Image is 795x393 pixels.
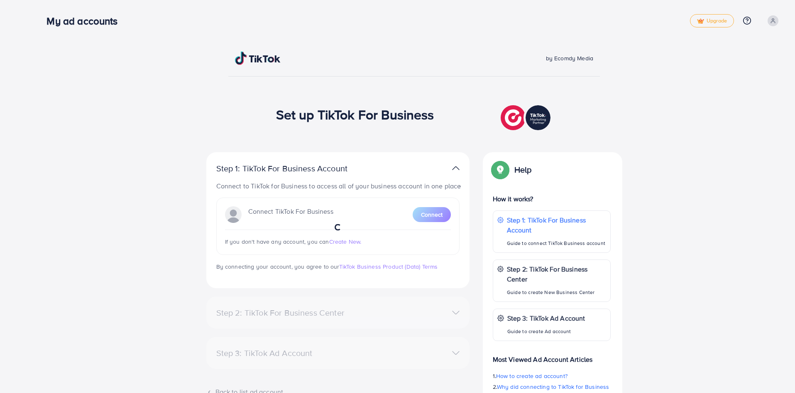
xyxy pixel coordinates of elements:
span: Upgrade [697,18,727,24]
p: Step 1: TikTok For Business Account [216,163,374,173]
h3: My ad accounts [46,15,124,27]
img: TikTok partner [501,103,553,132]
p: Guide to connect TikTok Business account [507,238,606,248]
p: How it works? [493,194,611,204]
span: by Ecomdy Media [546,54,593,62]
img: Popup guide [493,162,508,177]
a: tickUpgrade [690,14,734,27]
img: tick [697,18,704,24]
img: TikTok [235,52,281,65]
p: Guide to create New Business Center [507,287,606,297]
p: Most Viewed Ad Account Articles [493,348,611,364]
img: TikTok partner [452,162,460,174]
p: Step 2: TikTok For Business Center [507,264,606,284]
p: Guide to create Ad account [507,326,585,336]
span: How to create ad account? [496,372,568,380]
p: Step 1: TikTok For Business Account [507,215,606,235]
p: 1. [493,371,611,381]
h1: Set up TikTok For Business [276,106,434,122]
p: Help [514,165,532,175]
p: Step 3: TikTok Ad Account [507,313,585,323]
